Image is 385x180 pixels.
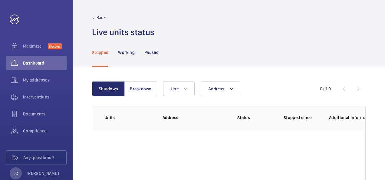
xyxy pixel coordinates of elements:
[201,82,240,96] button: Address
[23,60,67,66] span: Dashboard
[92,49,108,55] p: Stopped
[48,43,62,49] span: Discover
[92,27,154,38] h1: Live units status
[218,115,270,121] p: Status
[97,15,106,21] p: Back
[27,170,59,176] p: [PERSON_NAME]
[14,170,18,176] p: JC
[284,115,319,121] p: Stopped since
[320,86,331,92] div: 0 of 0
[144,49,159,55] p: Paused
[23,155,66,161] span: Any questions ?
[23,94,67,100] span: Interventions
[92,82,125,96] button: Shutdown
[329,115,368,121] p: Additional information
[171,86,179,91] span: Unit
[124,82,157,96] button: Breakdown
[118,49,134,55] p: Working
[163,115,213,121] p: Address
[23,77,67,83] span: My addresses
[104,115,153,121] p: Units
[23,111,67,117] span: Documents
[163,82,195,96] button: Unit
[23,43,48,49] span: Maximize
[208,86,224,91] span: Address
[23,128,67,134] span: Compliance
